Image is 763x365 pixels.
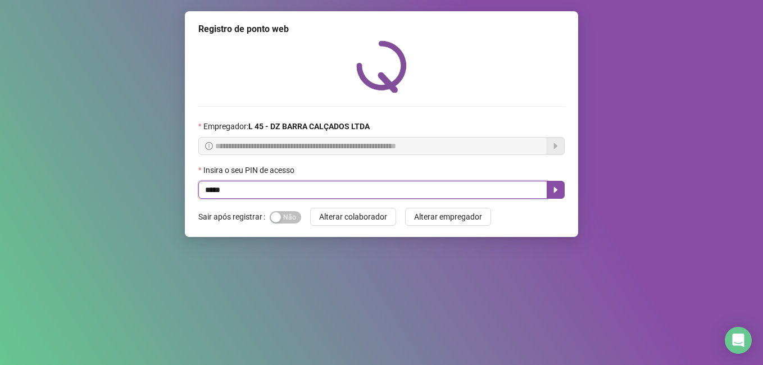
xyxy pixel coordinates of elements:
[198,164,302,176] label: Insira o seu PIN de acesso
[725,327,752,354] div: Open Intercom Messenger
[198,22,565,36] div: Registro de ponto web
[310,208,396,226] button: Alterar colaborador
[414,211,482,223] span: Alterar empregador
[248,122,370,131] strong: L 45 - DZ BARRA CALÇADOS LTDA
[203,120,370,133] span: Empregador :
[205,142,213,150] span: info-circle
[356,40,407,93] img: QRPoint
[405,208,491,226] button: Alterar empregador
[319,211,387,223] span: Alterar colaborador
[551,185,560,194] span: caret-right
[198,208,270,226] label: Sair após registrar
